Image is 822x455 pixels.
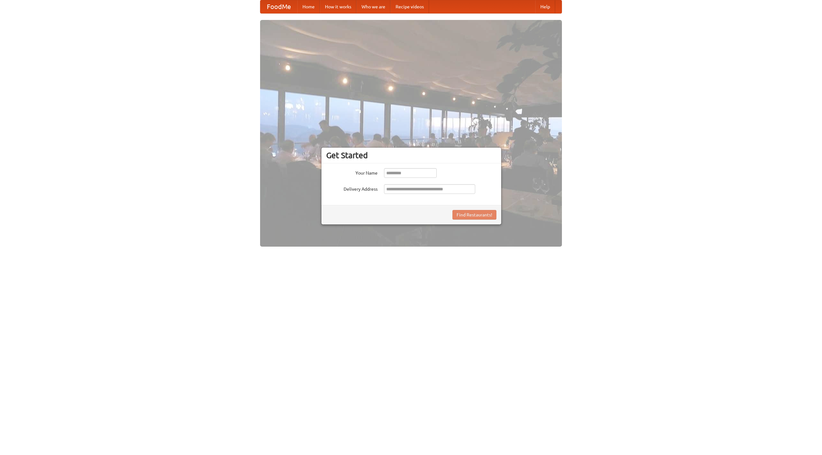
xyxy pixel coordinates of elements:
a: Help [535,0,555,13]
a: Recipe videos [390,0,429,13]
a: How it works [320,0,356,13]
a: Home [297,0,320,13]
a: FoodMe [260,0,297,13]
label: Your Name [326,168,378,176]
h3: Get Started [326,150,496,160]
button: Find Restaurants! [452,210,496,220]
a: Who we are [356,0,390,13]
label: Delivery Address [326,184,378,192]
